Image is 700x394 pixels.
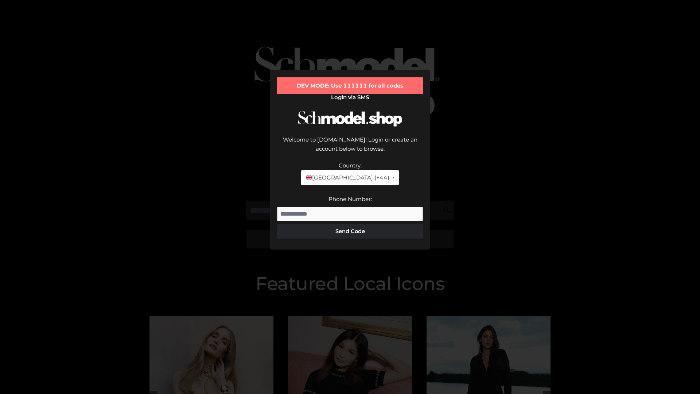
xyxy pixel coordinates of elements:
div: DEV MODE: Use 111111 for all codes [277,77,423,94]
div: Welcome to [DOMAIN_NAME]! Login or create an account below to browse. [277,135,423,161]
h2: Login via SMS [277,94,423,101]
label: Phone Number: [328,196,372,202]
button: Send Code [277,224,423,239]
img: Schmodel Logo [295,104,405,133]
label: Country: [339,162,362,169]
img: 🇬🇧 [306,175,312,180]
span: [GEOGRAPHIC_DATA] (+44) [306,173,389,182]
